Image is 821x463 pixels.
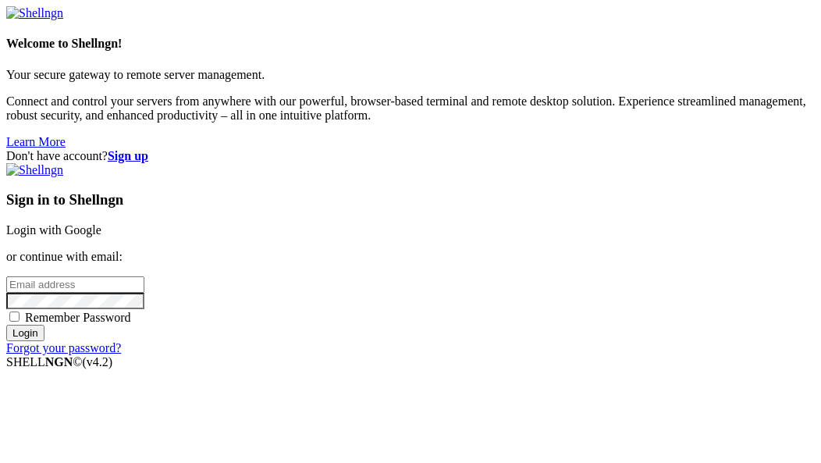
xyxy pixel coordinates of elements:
[83,355,113,369] span: 4.2.0
[9,312,20,322] input: Remember Password
[25,311,131,324] span: Remember Password
[6,325,44,341] input: Login
[6,223,101,237] a: Login with Google
[45,355,73,369] b: NGN
[6,68,815,82] p: Your secure gateway to remote server management.
[6,37,815,51] h4: Welcome to Shellngn!
[6,191,815,208] h3: Sign in to Shellngn
[6,163,63,177] img: Shellngn
[6,6,63,20] img: Shellngn
[6,135,66,148] a: Learn More
[6,355,112,369] span: SHELL ©
[6,341,121,354] a: Forgot your password?
[6,94,815,123] p: Connect and control your servers from anywhere with our powerful, browser-based terminal and remo...
[6,276,144,293] input: Email address
[6,149,815,163] div: Don't have account?
[108,149,148,162] a: Sign up
[6,250,815,264] p: or continue with email:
